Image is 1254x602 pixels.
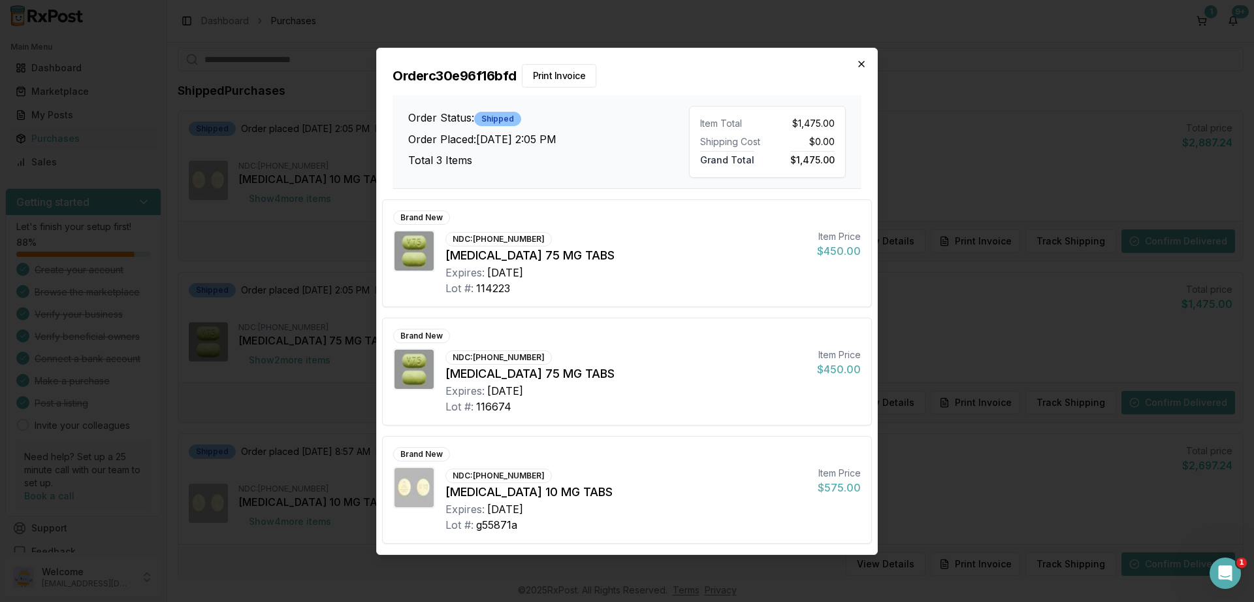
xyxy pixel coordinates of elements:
[522,64,597,88] button: Print Invoice
[393,64,861,88] h2: Order c30e96f16bfd
[394,350,434,389] img: Gemtesa 75 MG TABS
[817,243,861,259] div: $450.00
[408,110,689,126] h3: Order Status:
[700,117,762,130] div: Item Total
[487,265,523,280] div: [DATE]
[393,447,450,461] div: Brand New
[445,469,552,483] div: NDC: [PHONE_NUMBER]
[700,135,762,148] div: Shipping Cost
[445,246,807,265] div: [MEDICAL_DATA] 75 MG TABS
[476,399,511,414] div: 116674
[393,210,450,225] div: Brand New
[474,112,521,126] div: Shipped
[818,467,861,480] div: Item Price
[790,151,835,165] span: $1,475.00
[394,468,434,507] img: Jardiance 10 MG TABS
[445,383,485,399] div: Expires:
[445,517,474,533] div: Lot #:
[394,231,434,271] img: Gemtesa 75 MG TABS
[487,383,523,399] div: [DATE]
[818,480,861,495] div: $575.00
[393,329,450,343] div: Brand New
[445,399,474,414] div: Lot #:
[445,280,474,296] div: Lot #:
[476,280,510,296] div: 114223
[487,501,523,517] div: [DATE]
[817,348,861,361] div: Item Price
[1210,558,1241,589] iframe: Intercom live chat
[476,517,517,533] div: g55871a
[792,117,835,130] span: $1,475.00
[773,135,835,148] div: $0.00
[817,230,861,243] div: Item Price
[1236,558,1247,568] span: 1
[408,131,689,147] h3: Order Placed: [DATE] 2:05 PM
[445,350,552,365] div: NDC: [PHONE_NUMBER]
[445,365,807,383] div: [MEDICAL_DATA] 75 MG TABS
[408,152,689,168] h3: Total 3 Items
[445,265,485,280] div: Expires:
[700,151,754,165] span: Grand Total
[817,361,861,377] div: $450.00
[445,483,807,501] div: [MEDICAL_DATA] 10 MG TABS
[445,232,552,246] div: NDC: [PHONE_NUMBER]
[445,501,485,517] div: Expires:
